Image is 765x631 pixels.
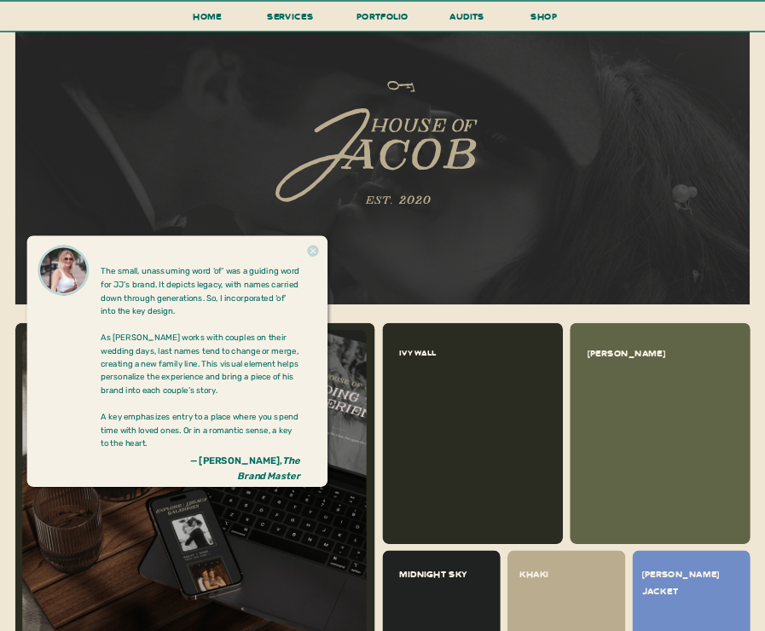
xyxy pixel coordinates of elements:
[352,9,412,32] a: portfolio
[267,10,313,22] span: services
[588,344,696,360] h3: [PERSON_NAME]
[642,566,751,582] h3: [PERSON_NAME] jacket
[101,265,300,455] p: The small, unassuming word ‘of’ was a guiding word for JJ’s brand. It depicts legacy, with names ...
[399,566,507,582] h3: midnight sky
[519,566,628,582] h3: Khaki
[188,9,227,32] a: Home
[448,9,486,31] a: audits
[170,453,300,468] h3: — [PERSON_NAME],
[399,344,507,360] h3: ivy wall
[264,9,317,32] a: services
[513,9,575,31] a: shop
[237,455,300,482] i: The Brand Master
